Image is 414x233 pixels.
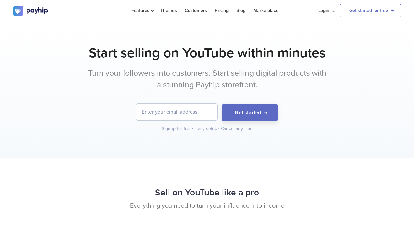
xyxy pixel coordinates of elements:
h1: Start selling on YouTube within minutes [13,45,401,61]
div: Signup for free [162,126,194,132]
img: logo.svg [13,6,49,16]
div: Cancel any time [221,126,253,132]
p: Turn your followers into customers. Start selling digital products with a stunning Payhip storefr... [86,68,328,91]
span: • [217,126,219,131]
a: Get started for free [340,4,401,17]
p: Everything you need to turn your influence into income [13,201,401,211]
span: • [192,126,193,131]
span: Features [131,8,153,13]
input: Enter your email address [136,104,217,120]
h2: Sell on YouTube like a pro [13,184,401,201]
button: Get started [222,104,278,122]
div: Easy setup [195,126,220,132]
